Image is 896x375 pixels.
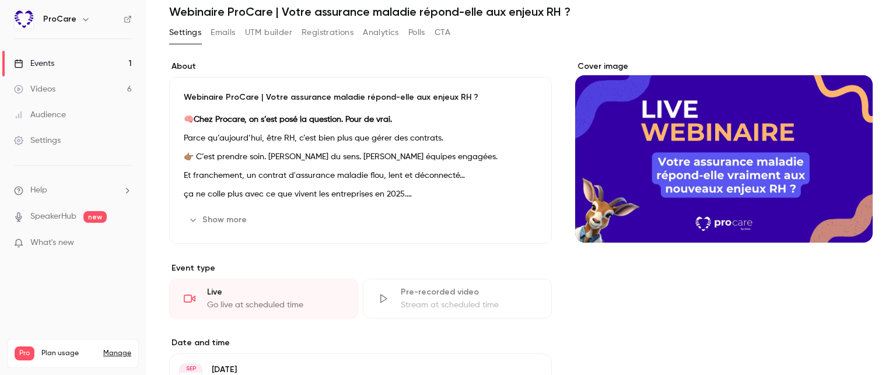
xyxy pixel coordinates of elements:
[15,346,34,360] span: Pro
[169,23,201,42] button: Settings
[245,23,292,42] button: UTM builder
[83,211,107,223] span: new
[363,279,552,318] div: Pre-recorded videoStream at scheduled time
[169,279,358,318] div: LiveGo live at scheduled time
[408,23,425,42] button: Polls
[14,184,132,197] li: help-dropdown-opener
[184,150,537,164] p: 👉🏽 C’est prendre soin. [PERSON_NAME] du sens. [PERSON_NAME] équipes engagées.
[14,109,66,121] div: Audience
[184,92,537,103] p: Webinaire ProCare | Votre assurance maladie répond-elle aux enjeux RH ?
[184,131,537,145] p: Parce qu’aujourd’hui, être RH, c’est bien plus que gérer des contrats.
[15,10,33,29] img: ProCare
[14,58,54,69] div: Events
[169,61,552,72] label: About
[194,115,392,124] strong: Chez Procare, on s’est posé la question. Pour de vrai.
[575,61,873,72] label: Cover image
[43,13,76,25] h6: ProCare
[169,5,873,19] h1: Webinaire ProCare | Votre assurance maladie répond-elle aux enjeux RH ?
[41,349,96,358] span: Plan usage
[103,349,131,358] a: Manage
[169,262,552,274] p: Event type
[184,211,254,229] button: Show more
[207,286,344,298] div: Live
[302,23,353,42] button: Registrations
[207,299,344,311] div: Go live at scheduled time
[30,211,76,223] a: SpeakerHub
[575,61,873,243] section: Cover image
[14,135,61,146] div: Settings
[401,286,537,298] div: Pre-recorded video
[180,365,201,373] div: SEP
[435,23,450,42] button: CTA
[30,237,74,249] span: What's new
[363,23,399,42] button: Analytics
[401,299,537,311] div: Stream at scheduled time
[169,337,552,349] label: Date and time
[30,184,47,197] span: Help
[211,23,235,42] button: Emails
[184,113,537,127] p: 🧠
[184,169,537,183] p: Et franchement, un contrat d'assurance maladie flou, lent et déconnecté…
[14,83,55,95] div: Videos
[184,187,537,201] p: ça ne colle plus avec ce que vivent les entreprises en 2025.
